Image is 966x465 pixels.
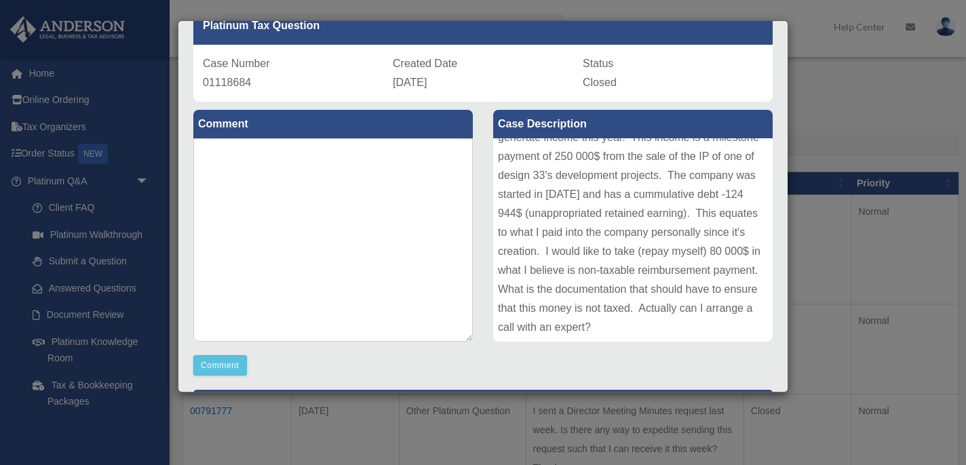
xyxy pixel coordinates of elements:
[393,77,427,88] span: [DATE]
[393,58,457,69] span: Created Date
[493,110,773,138] label: Case Description
[193,7,773,45] div: Platinum Tax Question
[493,138,773,342] div: My C-corporation (design 33, inc.) has started to generate income this year. This income is a mil...
[583,77,617,88] span: Closed
[203,77,251,88] span: 01118684
[193,110,473,138] label: Comment
[203,58,270,69] span: Case Number
[583,58,613,69] span: Status
[193,390,773,423] p: [PERSON_NAME] Advisors
[193,355,247,376] button: Comment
